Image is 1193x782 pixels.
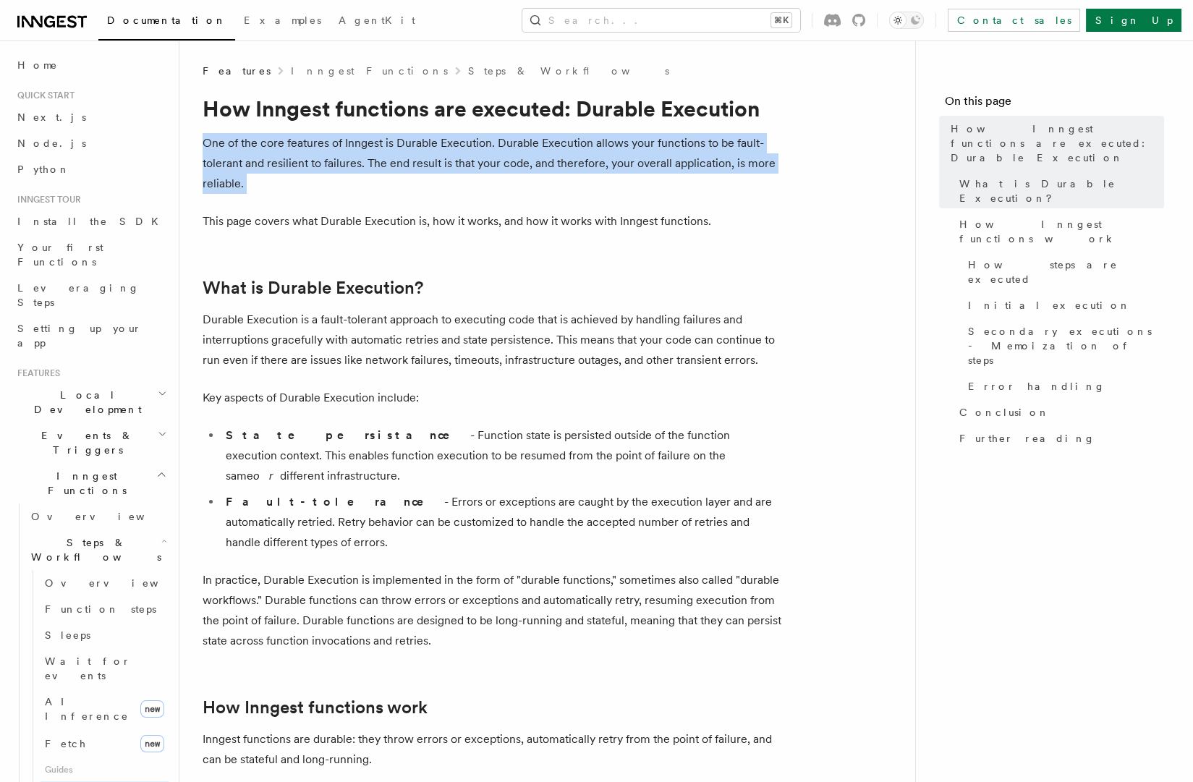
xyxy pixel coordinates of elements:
[203,310,781,370] p: Durable Execution is a fault-tolerant approach to executing code that is achieved by handling fai...
[771,13,791,27] kbd: ⌘K
[45,738,87,749] span: Fetch
[203,388,781,408] p: Key aspects of Durable Execution include:
[203,211,781,231] p: This page covers what Durable Execution is, how it works, and how it works with Inngest functions.
[17,137,86,149] span: Node.js
[45,577,194,589] span: Overview
[39,729,170,758] a: Fetchnew
[959,431,1095,446] span: Further reading
[39,622,170,648] a: Sleeps
[889,12,924,29] button: Toggle dark mode
[17,242,103,268] span: Your first Functions
[959,177,1164,205] span: What is Durable Execution?
[39,596,170,622] a: Function steps
[12,90,75,101] span: Quick start
[959,217,1164,246] span: How Inngest functions work
[203,697,428,718] a: How Inngest functions work
[203,64,271,78] span: Features
[17,216,167,227] span: Install the SDK
[12,422,170,463] button: Events & Triggers
[140,700,164,718] span: new
[12,194,81,205] span: Inngest tour
[221,492,781,553] li: - Errors or exceptions are caught by the execution layer and are automatically retried. Retry beh...
[12,104,170,130] a: Next.js
[39,758,170,781] span: Guides
[954,399,1164,425] a: Conclusion
[968,379,1105,394] span: Error handling
[12,130,170,156] a: Node.js
[17,323,142,349] span: Setting up your app
[203,95,781,122] h1: How Inngest functions are executed: Durable Execution
[25,535,161,564] span: Steps & Workflows
[951,122,1164,165] span: How Inngest functions are executed: Durable Execution
[25,503,170,530] a: Overview
[12,208,170,234] a: Install the SDK
[203,278,423,298] a: What is Durable Execution?
[339,14,415,26] span: AgentKit
[203,729,781,770] p: Inngest functions are durable: they throw errors or exceptions, automatically retry from the poin...
[17,111,86,123] span: Next.js
[954,425,1164,451] a: Further reading
[959,405,1050,420] span: Conclusion
[45,629,90,641] span: Sleeps
[962,373,1164,399] a: Error handling
[253,469,280,483] em: or
[221,425,781,486] li: - Function state is persisted outside of the function execution context. This enables function ex...
[968,324,1164,367] span: Secondary executions - Memoization of steps
[203,133,781,194] p: One of the core features of Inngest is Durable Execution. Durable Execution allows your functions...
[948,9,1080,32] a: Contact sales
[107,14,226,26] span: Documentation
[140,735,164,752] span: new
[945,116,1164,171] a: How Inngest functions are executed: Durable Execution
[45,655,131,681] span: Wait for events
[12,367,60,379] span: Features
[1086,9,1181,32] a: Sign Up
[962,292,1164,318] a: Initial execution
[330,4,424,39] a: AgentKit
[226,495,444,509] strong: Fault-tolerance
[45,696,129,722] span: AI Inference
[968,298,1131,313] span: Initial execution
[954,211,1164,252] a: How Inngest functions work
[17,163,70,175] span: Python
[12,469,156,498] span: Inngest Functions
[17,58,58,72] span: Home
[968,258,1164,286] span: How steps are executed
[39,689,170,729] a: AI Inferencenew
[522,9,800,32] button: Search...⌘K
[98,4,235,41] a: Documentation
[12,275,170,315] a: Leveraging Steps
[962,252,1164,292] a: How steps are executed
[17,282,140,308] span: Leveraging Steps
[12,382,170,422] button: Local Development
[244,14,321,26] span: Examples
[39,648,170,689] a: Wait for events
[45,603,156,615] span: Function steps
[39,570,170,596] a: Overview
[12,156,170,182] a: Python
[235,4,330,39] a: Examples
[203,570,781,651] p: In practice, Durable Execution is implemented in the form of "durable functions," sometimes also ...
[31,511,180,522] span: Overview
[468,64,669,78] a: Steps & Workflows
[954,171,1164,211] a: What is Durable Execution?
[12,428,158,457] span: Events & Triggers
[12,234,170,275] a: Your first Functions
[226,428,470,442] strong: State persistance
[12,52,170,78] a: Home
[962,318,1164,373] a: Secondary executions - Memoization of steps
[291,64,448,78] a: Inngest Functions
[12,315,170,356] a: Setting up your app
[25,530,170,570] button: Steps & Workflows
[12,388,158,417] span: Local Development
[945,93,1164,116] h4: On this page
[12,463,170,503] button: Inngest Functions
